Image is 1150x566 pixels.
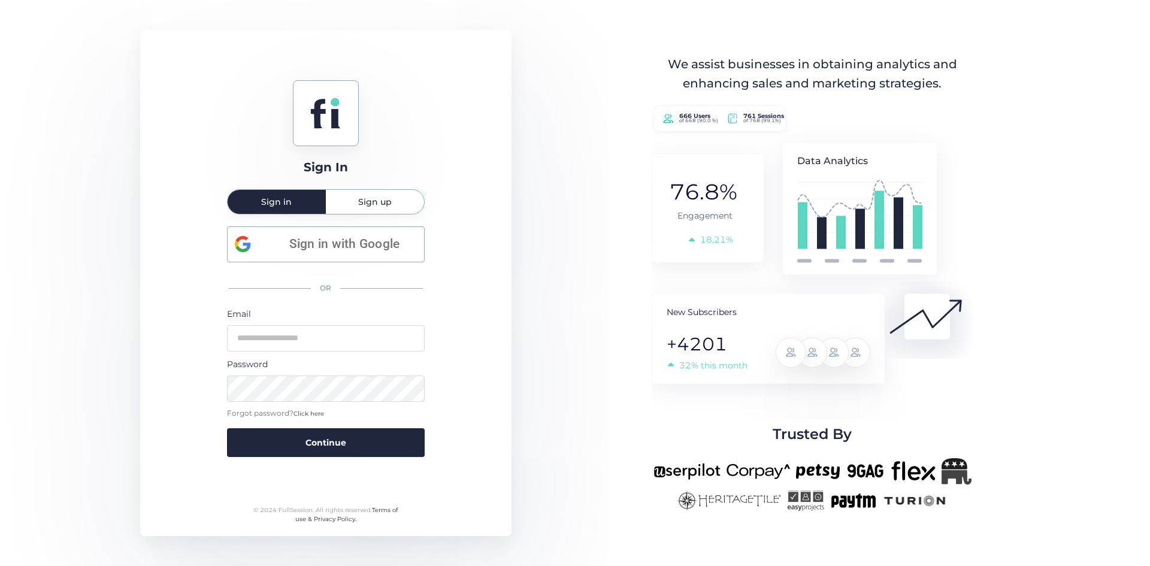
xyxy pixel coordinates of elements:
tspan: of 668 (90.0 %) [679,118,718,124]
img: userpilot-new.png [653,458,721,485]
tspan: 761 Sessions [744,113,785,120]
span: Trusted By [773,423,852,446]
span: Click here [293,410,324,417]
tspan: 18,21% [700,234,733,245]
img: corpay-new.png [727,458,790,485]
div: We assist businesses in obtaining analytics and enhancing sales and marketing strategies. [654,55,970,93]
tspan: +4201 [667,333,727,355]
img: 9gag-new.png [846,458,885,485]
img: paytm-new.png [830,491,876,511]
span: Sign up [358,198,392,206]
div: Forgot password? [227,408,425,419]
div: Password [227,358,425,371]
tspan: Data Analytics [797,155,868,167]
tspan: 32% this month [679,360,747,371]
tspan: 666 Users [679,113,711,120]
span: Sign in [261,198,292,206]
div: Sign In [304,158,348,177]
img: flex-new.png [891,458,936,485]
tspan: Engagement [677,210,733,221]
div: Email [227,307,425,320]
img: easyprojects-new.png [787,491,824,511]
img: heritagetile-new.png [677,491,781,511]
span: Continue [305,436,346,449]
span: Sign in with Google [273,234,417,254]
img: petsy-new.png [796,458,840,485]
tspan: New Subscribers [667,307,737,317]
button: Continue [227,428,425,457]
tspan: of 768 (99.1%) [744,118,782,124]
img: Republicanlogo-bw.png [942,458,972,485]
img: turion-new.png [882,491,948,511]
tspan: 76.8% [670,178,738,205]
div: © 2024 FullSession. All rights reserved. [248,506,403,524]
div: OR [227,276,425,301]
